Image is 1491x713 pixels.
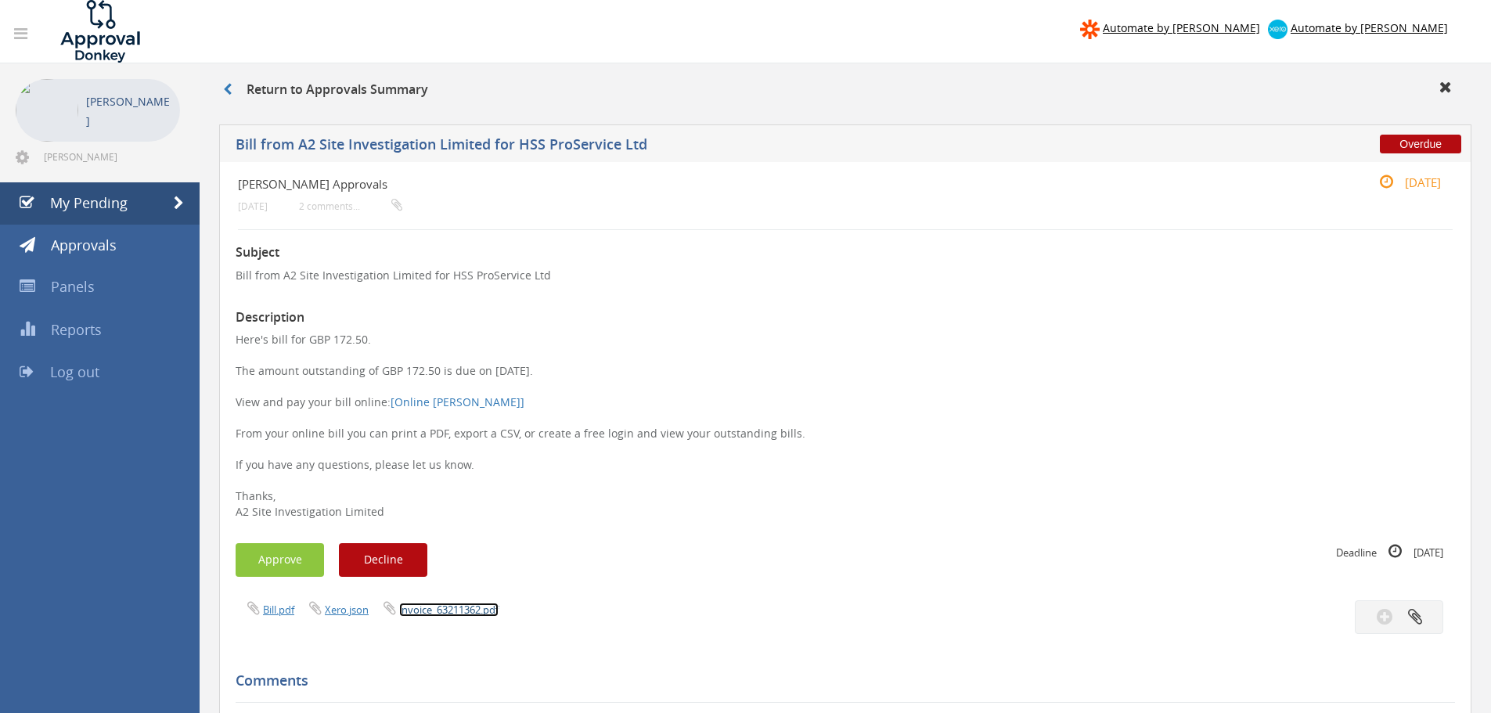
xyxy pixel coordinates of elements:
p: Here's bill for GBP 172.50. The amount outstanding of GBP 172.50 is due on [DATE]. View and pay y... [236,332,1455,520]
a: [Online [PERSON_NAME]] [391,394,524,409]
p: Bill from A2 Site Investigation Limited for HSS ProService Ltd [236,268,1455,283]
a: Xero.json [325,603,369,617]
span: Overdue [1380,135,1461,153]
span: Log out [50,362,99,381]
h5: Bill from A2 Site Investigation Limited for HSS ProService Ltd [236,137,1092,157]
span: My Pending [50,193,128,212]
span: Reports [51,320,102,339]
button: Decline [339,543,427,577]
button: Approve [236,543,324,577]
small: [DATE] [1363,174,1441,191]
img: xero-logo.png [1268,20,1288,39]
small: 2 comments... [299,200,402,212]
span: Automate by [PERSON_NAME] [1291,20,1448,35]
p: [PERSON_NAME] [86,92,172,131]
span: [PERSON_NAME][EMAIL_ADDRESS][PERSON_NAME][DOMAIN_NAME] [44,150,177,163]
h3: Subject [236,246,1455,260]
h4: [PERSON_NAME] Approvals [238,178,1250,191]
h5: Comments [236,673,1443,689]
img: zapier-logomark.png [1080,20,1100,39]
span: Panels [51,277,95,296]
h3: Return to Approvals Summary [223,83,428,97]
span: Automate by [PERSON_NAME] [1103,20,1260,35]
small: Deadline [DATE] [1336,543,1443,560]
h3: Description [236,311,1455,325]
a: invoice_63211362.pdf [399,603,499,617]
span: Approvals [51,236,117,254]
small: [DATE] [238,200,268,212]
a: Bill.pdf [263,603,294,617]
